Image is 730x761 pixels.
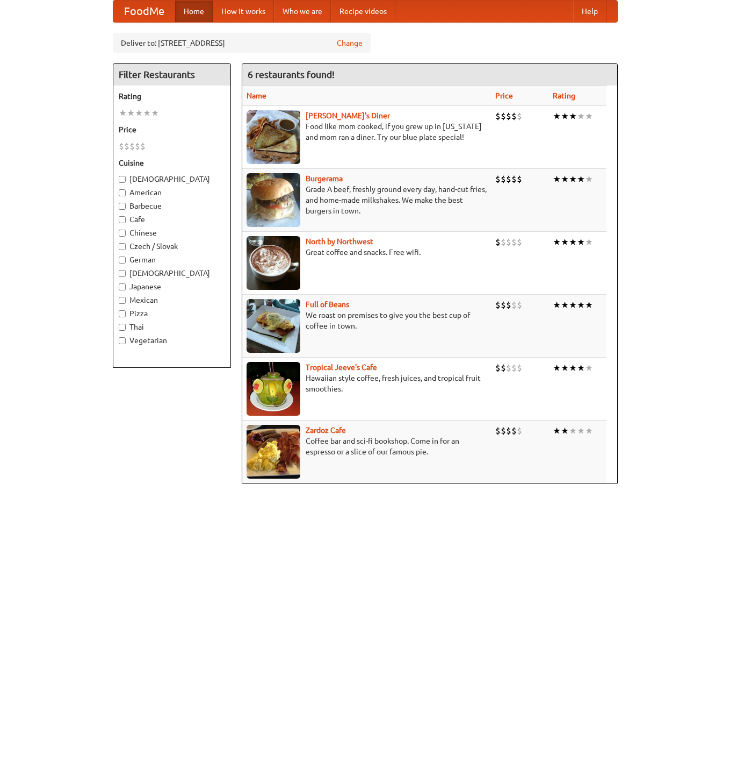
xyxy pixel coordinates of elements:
[274,1,331,22] a: Who we are
[119,254,225,265] label: German
[151,107,159,119] li: ★
[511,110,517,122] li: $
[495,173,501,185] li: $
[119,281,225,292] label: Japanese
[501,173,506,185] li: $
[577,425,585,437] li: ★
[247,247,487,258] p: Great coffee and snacks. Free wifi.
[569,362,577,374] li: ★
[495,299,501,311] li: $
[119,189,126,196] input: American
[247,110,300,164] img: sallys.jpg
[569,236,577,248] li: ★
[577,362,585,374] li: ★
[119,174,225,184] label: [DEMOGRAPHIC_DATA]
[553,299,561,311] li: ★
[511,236,517,248] li: $
[561,362,569,374] li: ★
[247,91,266,100] a: Name
[306,300,349,309] b: Full of Beans
[501,362,506,374] li: $
[306,174,343,183] a: Burgerama
[247,236,300,290] img: north.jpg
[495,362,501,374] li: $
[119,268,225,279] label: [DEMOGRAPHIC_DATA]
[119,310,126,317] input: Pizza
[511,299,517,311] li: $
[585,362,593,374] li: ★
[553,110,561,122] li: ★
[127,107,135,119] li: ★
[306,237,373,246] a: North by Northwest
[119,322,225,332] label: Thai
[247,299,300,353] img: beans.jpg
[495,425,501,437] li: $
[119,158,225,168] h5: Cuisine
[113,33,371,53] div: Deliver to: [STREET_ADDRESS]
[119,270,126,277] input: [DEMOGRAPHIC_DATA]
[140,140,146,152] li: $
[119,140,124,152] li: $
[247,310,487,331] p: We roast on premises to give you the best cup of coffee in town.
[119,203,126,210] input: Barbecue
[511,362,517,374] li: $
[495,110,501,122] li: $
[506,299,511,311] li: $
[577,236,585,248] li: ★
[561,236,569,248] li: ★
[553,173,561,185] li: ★
[247,121,487,143] p: Food like mom cooked, if you grew up in [US_STATE] and mom ran a diner. Try our blue plate special!
[561,425,569,437] li: ★
[495,236,501,248] li: $
[119,308,225,319] label: Pizza
[495,91,513,100] a: Price
[119,227,225,238] label: Chinese
[506,173,511,185] li: $
[553,362,561,374] li: ★
[119,337,126,344] input: Vegetarian
[577,110,585,122] li: ★
[247,436,487,457] p: Coffee bar and sci-fi bookshop. Come in for an espresso or a slice of our famous pie.
[517,173,522,185] li: $
[553,425,561,437] li: ★
[561,299,569,311] li: ★
[501,236,506,248] li: $
[573,1,606,22] a: Help
[517,110,522,122] li: $
[569,425,577,437] li: ★
[119,216,126,223] input: Cafe
[119,187,225,198] label: American
[577,299,585,311] li: ★
[585,236,593,248] li: ★
[119,295,225,305] label: Mexican
[306,363,377,372] b: Tropical Jeeve's Cafe
[501,299,506,311] li: $
[506,362,511,374] li: $
[501,110,506,122] li: $
[113,1,175,22] a: FoodMe
[119,124,225,135] h5: Price
[113,64,230,86] h4: Filter Restaurants
[585,299,593,311] li: ★
[306,426,346,435] a: Zardoz Cafe
[517,299,522,311] li: $
[553,91,575,100] a: Rating
[119,91,225,102] h5: Rating
[135,107,143,119] li: ★
[506,425,511,437] li: $
[143,107,151,119] li: ★
[119,241,225,252] label: Czech / Slovak
[506,236,511,248] li: $
[247,173,300,227] img: burgerama.jpg
[119,243,126,250] input: Czech / Slovak
[119,214,225,225] label: Cafe
[331,1,395,22] a: Recipe videos
[577,173,585,185] li: ★
[517,425,522,437] li: $
[213,1,274,22] a: How it works
[511,425,517,437] li: $
[119,176,126,183] input: [DEMOGRAPHIC_DATA]
[585,173,593,185] li: ★
[585,425,593,437] li: ★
